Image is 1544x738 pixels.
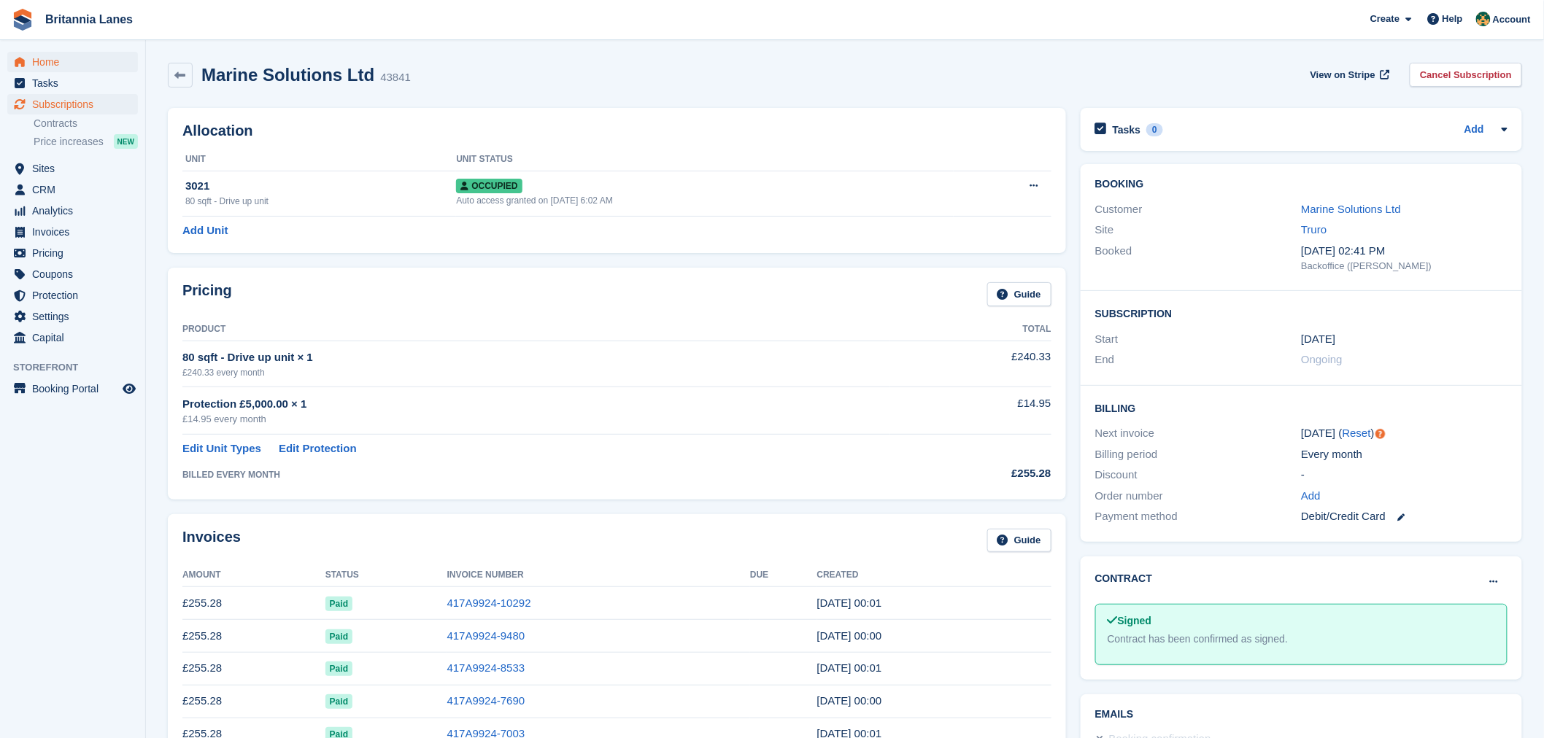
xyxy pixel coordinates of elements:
span: Paid [325,629,352,644]
h2: Tasks [1113,123,1141,136]
a: 417A9924-8533 [447,661,525,674]
h2: Billing [1095,400,1508,415]
a: Preview store [120,380,138,397]
a: menu [7,158,138,179]
time: 2025-04-30 23:00:12 UTC [817,694,882,707]
span: Storefront [13,360,145,375]
a: menu [7,285,138,306]
span: Invoices [32,222,120,242]
a: menu [7,52,138,72]
th: Due [750,564,817,587]
a: menu [7,243,138,263]
div: [DATE] ( ) [1301,425,1508,442]
a: Edit Protection [279,440,357,457]
th: Total [890,318,1051,341]
div: Protection £5,000.00 × 1 [182,396,890,413]
a: Reset [1343,427,1371,439]
div: 80 sqft - Drive up unit [185,195,456,208]
span: Paid [325,597,352,611]
div: Backoffice ([PERSON_NAME]) [1301,259,1508,273]
span: Paid [325,661,352,676]
h2: Pricing [182,282,232,306]
div: Site [1095,222,1302,238]
a: Britannia Lanes [39,7,139,31]
h2: Booking [1095,179,1508,190]
div: Contract has been confirmed as signed. [1108,632,1495,647]
a: 417A9924-10292 [447,597,531,609]
h2: Marine Solutions Ltd [201,65,374,85]
div: 3021 [185,178,456,195]
th: Created [817,564,1051,587]
div: £255.28 [890,465,1051,482]
span: Sites [32,158,120,179]
a: Marine Solutions Ltd [1301,203,1401,215]
h2: Invoices [182,529,241,553]
h2: Emails [1095,709,1508,720]
div: [DATE] 02:41 PM [1301,243,1508,260]
div: Tooltip anchor [1374,427,1387,440]
span: Price increases [34,135,104,149]
span: Occupied [456,179,522,193]
a: 417A9924-9480 [447,629,525,642]
time: 2025-06-30 23:00:07 UTC [817,629,882,642]
div: Order number [1095,488,1302,505]
div: 80 sqft - Drive up unit × 1 [182,349,890,366]
span: Subscriptions [32,94,120,114]
a: menu [7,73,138,93]
a: menu [7,201,138,221]
span: Ongoing [1301,353,1343,365]
a: Add Unit [182,222,228,239]
span: CRM [32,179,120,200]
td: £240.33 [890,341,1051,387]
a: Guide [987,282,1051,306]
div: Start [1095,331,1302,348]
td: £255.28 [182,685,325,718]
h2: Allocation [182,123,1051,139]
div: Next invoice [1095,425,1302,442]
td: £255.28 [182,620,325,653]
time: 2024-06-30 23:00:00 UTC [1301,331,1335,348]
div: 43841 [380,69,411,86]
span: Protection [32,285,120,306]
span: Capital [32,327,120,348]
div: NEW [114,134,138,149]
a: menu [7,222,138,242]
div: BILLED EVERY MONTH [182,468,890,481]
span: Settings [32,306,120,327]
a: menu [7,327,138,348]
a: Cancel Subscription [1410,63,1522,87]
td: £14.95 [890,387,1051,435]
div: Payment method [1095,508,1302,525]
a: View on Stripe [1305,63,1393,87]
a: Guide [987,529,1051,553]
div: Customer [1095,201,1302,218]
td: £255.28 [182,652,325,685]
span: Coupons [32,264,120,284]
span: Account [1493,12,1531,27]
div: - [1301,467,1508,483]
span: View on Stripe [1311,68,1375,82]
th: Invoice Number [447,564,751,587]
th: Amount [182,564,325,587]
div: Auto access granted on [DATE] 6:02 AM [456,194,954,207]
span: Paid [325,694,352,709]
div: £240.33 every month [182,366,890,379]
div: £14.95 every month [182,412,890,427]
div: 0 [1146,123,1163,136]
img: stora-icon-8386f47178a22dfd0bd8f6a31ec36ba5ce8667c1dd55bd0f319d3a0aa187defe.svg [12,9,34,31]
div: Every month [1301,446,1508,463]
th: Unit Status [456,148,954,171]
div: Discount [1095,467,1302,483]
a: Truro [1301,223,1327,236]
a: Price increases NEW [34,133,138,149]
a: 417A9924-7690 [447,694,525,707]
a: Contracts [34,117,138,131]
a: Edit Unit Types [182,440,261,457]
img: Nathan Kellow [1476,12,1491,26]
span: Create [1370,12,1400,26]
span: Help [1443,12,1463,26]
a: menu [7,94,138,114]
div: Debit/Credit Card [1301,508,1508,525]
time: 2025-07-30 23:01:22 UTC [817,597,882,609]
span: Home [32,52,120,72]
